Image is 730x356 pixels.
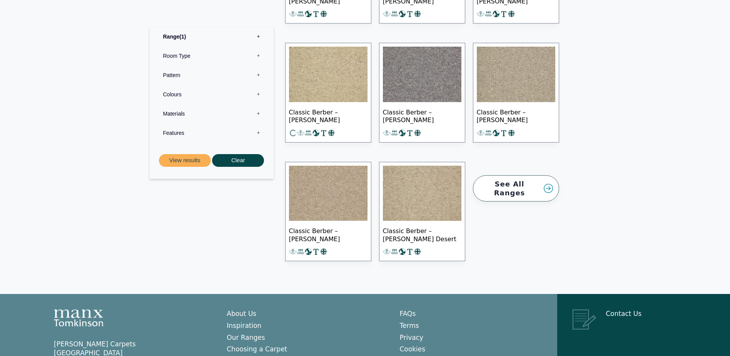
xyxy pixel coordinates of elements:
a: Classic Berber – [PERSON_NAME] [473,43,559,143]
span: 1 [179,34,186,40]
a: Our Ranges [227,334,265,341]
a: Cookies [400,345,426,353]
a: Inspiration [227,322,261,329]
img: Manx Tomkinson Logo [54,309,103,326]
span: Classic Berber – [PERSON_NAME] [289,221,368,248]
span: Classic Berber – [PERSON_NAME] [289,102,368,129]
a: Choosing a Carpet [227,345,287,353]
a: Classic Berber – [PERSON_NAME] [285,162,371,262]
a: Classic Berber – [PERSON_NAME] Desert [379,162,465,262]
a: About Us [227,310,256,317]
button: View results [159,154,211,167]
span: Classic Berber – [PERSON_NAME] Desert [383,221,461,248]
a: Privacy [400,334,424,341]
label: Features [155,123,268,143]
a: FAQs [400,310,416,317]
label: Pattern [155,65,268,85]
img: Classic Berber - Juliet Dune [289,166,368,221]
img: Classic Berber - Juliet Limestone [477,47,555,102]
a: Classic Berber – [PERSON_NAME] [379,43,465,143]
label: Materials [155,104,268,123]
a: See All Ranges [473,175,559,202]
img: Classic Berber - Juliet Desert [383,166,461,221]
label: Range [155,27,268,46]
a: Classic Berber – [PERSON_NAME] [285,43,371,143]
span: Classic Berber – [PERSON_NAME] [477,102,555,129]
label: Colours [155,85,268,104]
span: Classic Berber – [PERSON_NAME] [383,102,461,129]
a: Terms [400,322,419,329]
button: Clear [212,154,264,167]
a: Contact Us [606,310,641,317]
label: Room Type [155,46,268,65]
